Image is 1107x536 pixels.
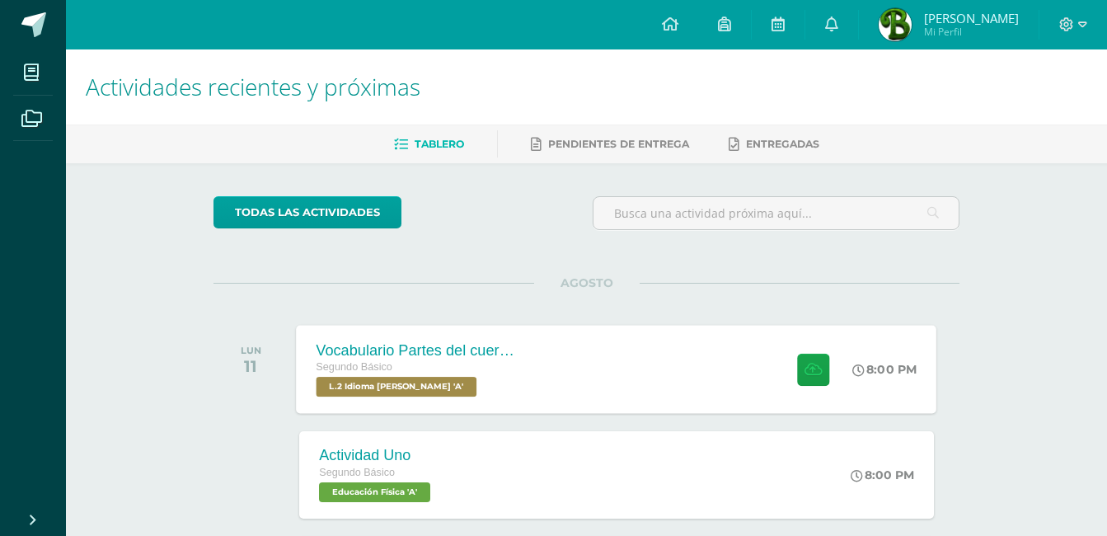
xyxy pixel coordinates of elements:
[241,356,261,376] div: 11
[729,131,819,158] a: Entregadas
[317,361,393,373] span: Segundo Básico
[853,362,917,377] div: 8:00 PM
[593,197,959,229] input: Busca una actividad próxima aquí...
[241,345,261,356] div: LUN
[534,275,640,290] span: AGOSTO
[851,468,914,482] div: 8:00 PM
[924,25,1019,39] span: Mi Perfil
[548,138,689,150] span: Pendientes de entrega
[213,196,401,228] a: todas las Actividades
[746,138,819,150] span: Entregadas
[319,482,430,502] span: Educación Física 'A'
[531,131,689,158] a: Pendientes de entrega
[879,8,912,41] img: 07000847e054b28bc3bcc5a95d141964.png
[924,10,1019,26] span: [PERSON_NAME]
[86,71,420,102] span: Actividades recientes y próximas
[317,341,516,359] div: Vocabulario Partes del cuerpo
[319,467,395,478] span: Segundo Básico
[319,447,434,464] div: Actividad Uno
[394,131,464,158] a: Tablero
[415,138,464,150] span: Tablero
[317,377,477,397] span: L.2 Idioma Maya Kaqchikel 'A'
